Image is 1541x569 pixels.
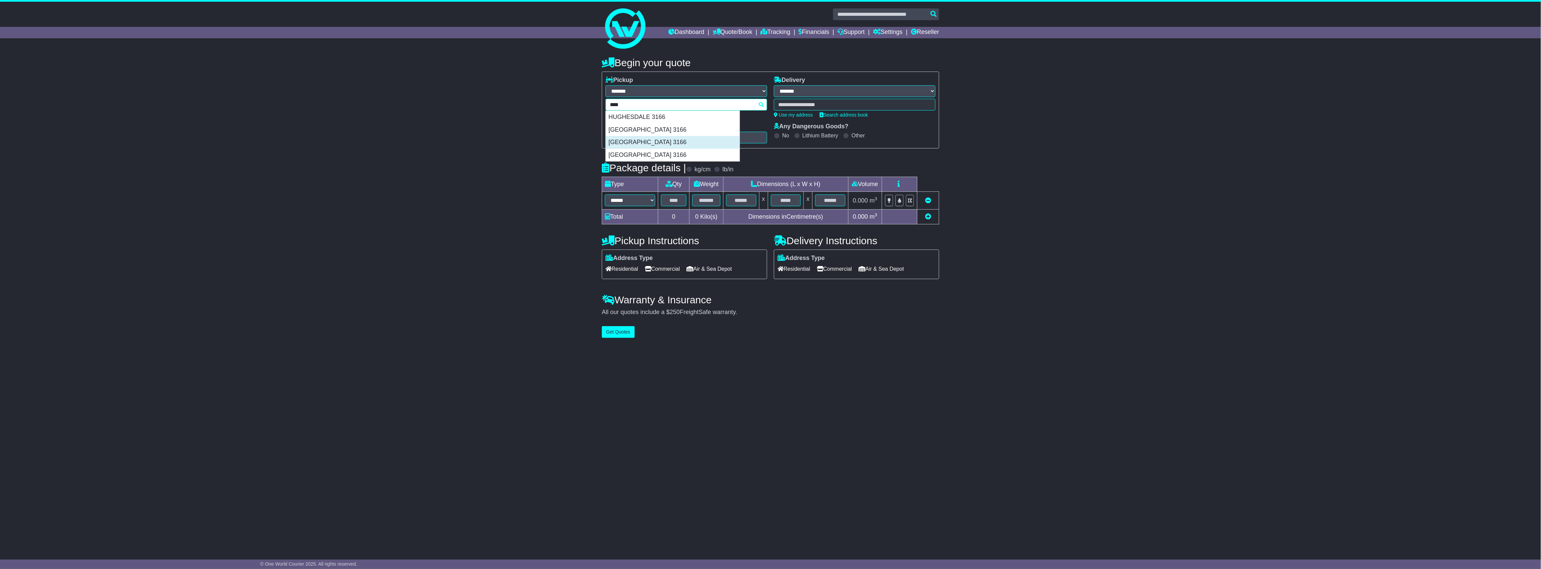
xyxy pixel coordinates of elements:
[911,27,939,38] a: Reseller
[606,255,653,262] label: Address Type
[606,111,740,124] div: HUGHESDALE 3166
[774,235,939,246] h4: Delivery Instructions
[853,213,868,220] span: 0.000
[260,561,357,567] span: © One World Courier 2025. All rights reserved.
[602,57,939,68] h4: Begin your quote
[875,196,877,201] sup: 3
[870,213,877,220] span: m
[602,326,635,338] button: Get Quotes
[606,77,633,84] label: Pickup
[875,212,877,217] sup: 3
[668,27,704,38] a: Dashboard
[817,264,852,274] span: Commercial
[602,177,658,192] td: Type
[799,27,829,38] a: Financials
[602,210,658,224] td: Total
[723,210,848,224] td: Dimensions in Centimetre(s)
[804,192,813,210] td: x
[695,213,699,220] span: 0
[859,264,904,274] span: Air & Sea Depot
[606,124,740,136] div: [GEOGRAPHIC_DATA] 3166
[723,177,848,192] td: Dimensions (L x W x H)
[713,27,752,38] a: Quote/Book
[925,197,931,204] a: Remove this item
[774,123,848,130] label: Any Dangerous Goods?
[778,255,825,262] label: Address Type
[658,177,690,192] td: Qty
[606,264,638,274] span: Residential
[602,294,939,305] h4: Warranty & Insurance
[837,27,865,38] a: Support
[774,77,805,84] label: Delivery
[778,264,810,274] span: Residential
[802,132,838,139] label: Lithium Battery
[851,132,865,139] label: Other
[658,210,690,224] td: 0
[873,27,903,38] a: Settings
[848,177,882,192] td: Volume
[761,27,790,38] a: Tracking
[853,197,868,204] span: 0.000
[722,166,734,173] label: lb/in
[670,309,680,315] span: 250
[695,166,711,173] label: kg/cm
[782,132,789,139] label: No
[925,213,931,220] a: Add new item
[759,192,768,210] td: x
[870,197,877,204] span: m
[690,210,723,224] td: Kilo(s)
[606,136,740,149] div: [GEOGRAPHIC_DATA] 3166
[602,309,939,316] div: All our quotes include a $ FreightSafe warranty.
[774,112,813,118] a: Use my address
[602,162,686,173] h4: Package details |
[687,264,732,274] span: Air & Sea Depot
[820,112,868,118] a: Search address book
[606,99,767,111] typeahead: Please provide city
[645,264,680,274] span: Commercial
[690,177,723,192] td: Weight
[606,149,740,162] div: [GEOGRAPHIC_DATA] 3166
[602,235,767,246] h4: Pickup Instructions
